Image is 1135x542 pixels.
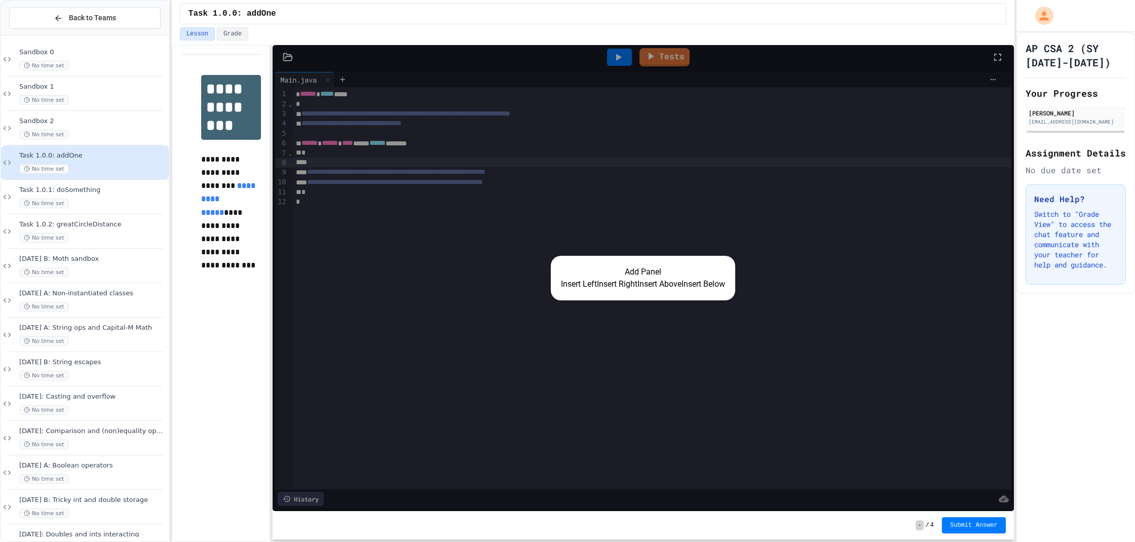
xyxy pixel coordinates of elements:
span: Back to Teams [69,13,116,23]
h2: Your Progress [1026,86,1126,100]
span: No time set [19,130,69,139]
span: No time set [19,336,69,346]
button: Back to Teams [9,7,161,29]
span: No time set [19,440,69,449]
span: No time set [19,474,69,484]
span: Task 1.0.2: greatCircleDistance [19,220,167,229]
button: Insert Above [637,278,682,290]
span: [DATE]: Casting and overflow [19,393,167,401]
button: Insert Below [682,278,725,290]
button: Lesson [180,27,215,41]
span: 4 [930,521,934,529]
span: No time set [19,509,69,518]
span: [DATE] A: String ops and Capital-M Math [19,324,167,332]
div: [EMAIL_ADDRESS][DOMAIN_NAME] [1029,118,1123,126]
span: No time set [19,61,69,70]
button: Submit Answer [942,517,1006,533]
span: No time set [19,233,69,243]
span: No time set [19,405,69,415]
div: [PERSON_NAME] [1029,108,1123,118]
button: Insert Left [561,278,597,290]
p: Switch to "Grade View" to access the chat feature and communicate with your teacher for help and ... [1034,209,1117,270]
span: Task 1.0.1: doSomething [19,186,167,195]
span: No time set [19,267,69,277]
span: [DATE]: Comparison and (non)equality operators [19,427,167,436]
h2: Add Panel [561,266,725,278]
span: [DATE] A: Non-instantiated classes [19,289,167,298]
button: Grade [217,27,248,41]
span: [DATE] A: Boolean operators [19,461,167,470]
span: Sandbox 0 [19,48,167,57]
span: Sandbox 1 [19,83,167,91]
span: Task 1.0.0: addOne [188,8,276,20]
h1: AP CSA 2 (SY [DATE]-[DATE]) [1026,41,1126,69]
span: No time set [19,199,69,208]
span: Submit Answer [950,521,998,529]
span: [DATE] B: Tricky int and double storage [19,496,167,505]
h2: Assignment Details [1026,146,1126,160]
span: [DATE] B: Moth sandbox [19,255,167,263]
span: No time set [19,164,69,174]
span: [DATE] B: String escapes [19,358,167,367]
button: Insert Right [597,278,637,290]
span: Task 1.0.0: addOne [19,151,167,160]
span: No time set [19,95,69,105]
span: No time set [19,371,69,380]
span: No time set [19,302,69,312]
div: My Account [1025,4,1056,27]
div: No due date set [1026,164,1126,176]
h3: Need Help? [1034,193,1117,205]
span: / [926,521,929,529]
span: [DATE]: Doubles and ints interacting [19,530,167,539]
span: Sandbox 2 [19,117,167,126]
span: - [916,520,923,530]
